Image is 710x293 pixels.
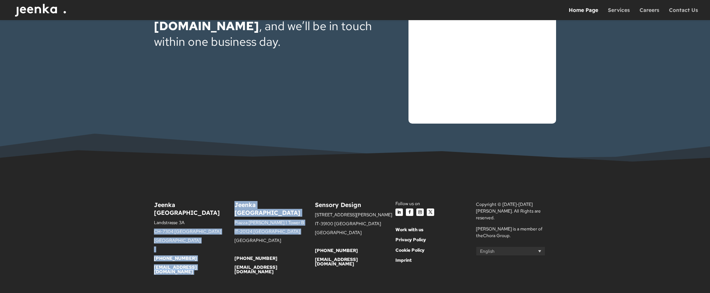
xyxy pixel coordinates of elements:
p: Landstrasse 3A [154,220,234,229]
a: Follow on LinkedIn [395,208,403,216]
p: [STREET_ADDRESS][PERSON_NAME] [315,213,395,222]
h6: Jeenka [GEOGRAPHIC_DATA] [154,201,234,220]
p: [PERSON_NAME] is a member of the . [476,226,556,239]
a: Privacy Policy [395,237,426,243]
h6: Sensory Design [315,201,395,213]
a: Follow on X [427,208,434,216]
a: Chora Group [483,233,509,239]
a: Contact Us [669,7,698,20]
a: Work with us [395,227,423,233]
a: [EMAIL_ADDRESS][DOMAIN_NAME] [154,264,197,275]
a: Careers [640,7,659,20]
a: Services [608,7,630,20]
p: Piazza [PERSON_NAME] 1 Tower B [234,220,315,229]
a: Follow on Instagram [416,208,424,216]
a: [EMAIL_ADDRESS][DOMAIN_NAME] [234,264,277,275]
a: [EMAIL_ADDRESS][DOMAIN_NAME] [315,257,358,267]
p: IT-20124 [GEOGRAPHIC_DATA] [234,229,315,238]
a: Home Page [569,7,598,20]
p: IT-39100 [GEOGRAPHIC_DATA] [315,222,395,230]
a: Cookie Policy [395,247,425,253]
a: Imprint [395,257,412,263]
span: English [480,248,495,254]
a: [PHONE_NUMBER] [234,255,277,261]
a: English [476,246,545,256]
a: Follow on Facebook [406,208,413,216]
a: [PHONE_NUMBER] [315,248,358,254]
p: [GEOGRAPHIC_DATA] [234,238,315,247]
p: [GEOGRAPHIC_DATA] [154,238,234,247]
div: Follow us on [395,201,476,207]
a: [PHONE_NUMBER] [154,255,197,261]
p: [GEOGRAPHIC_DATA] [315,230,395,239]
span: Copyright © [DATE]-[DATE] [PERSON_NAME]. All Rights are reserved. [476,201,541,221]
p: CH-7304 [GEOGRAPHIC_DATA] [154,229,234,238]
h6: Jeenka [GEOGRAPHIC_DATA] [234,201,315,220]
